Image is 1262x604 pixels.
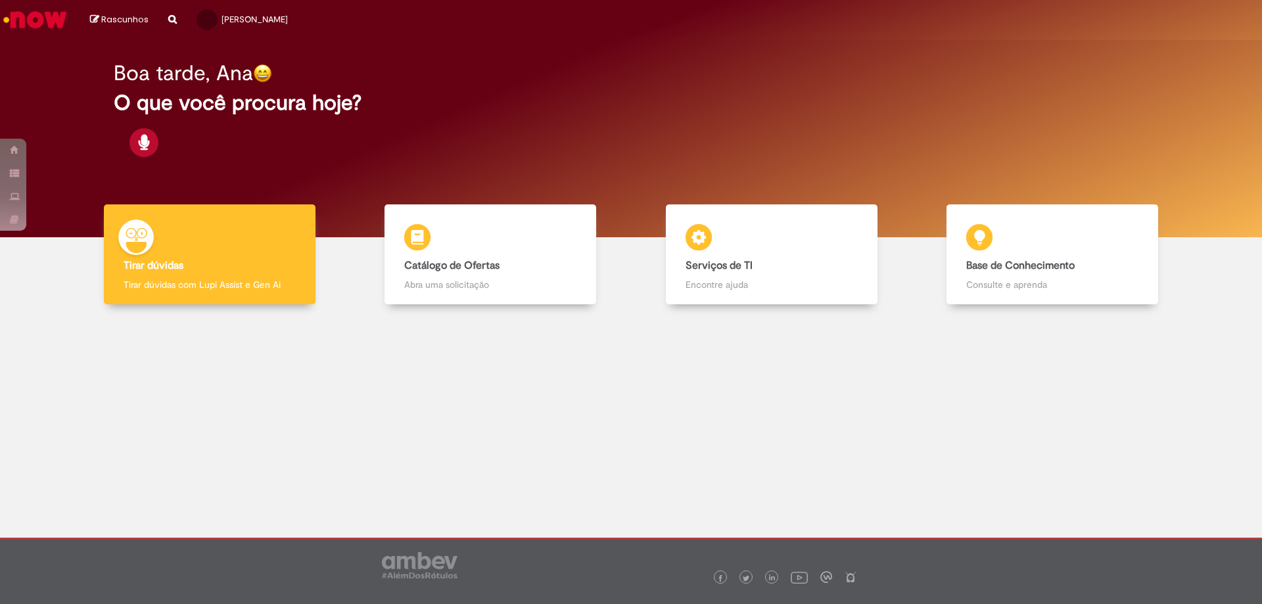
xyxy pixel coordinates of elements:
[382,552,457,578] img: logo_footer_ambev_rotulo_gray.png
[90,14,149,26] a: Rascunhos
[686,278,858,291] p: Encontre ajuda
[101,13,149,26] span: Rascunhos
[124,278,296,291] p: Tirar dúvidas com Lupi Assist e Gen Ai
[820,571,832,583] img: logo_footer_workplace.png
[791,569,808,586] img: logo_footer_youtube.png
[743,575,749,582] img: logo_footer_twitter.png
[222,14,288,25] span: [PERSON_NAME]
[769,574,776,582] img: logo_footer_linkedin.png
[69,204,350,305] a: Tirar dúvidas Tirar dúvidas com Lupi Assist e Gen Ai
[350,204,632,305] a: Catálogo de Ofertas Abra uma solicitação
[114,91,1149,114] h2: O que você procura hoje?
[966,259,1075,272] b: Base de Conhecimento
[686,259,753,272] b: Serviços de TI
[912,204,1194,305] a: Base de Conhecimento Consulte e aprenda
[845,571,856,583] img: logo_footer_naosei.png
[253,64,272,83] img: happy-face.png
[717,575,724,582] img: logo_footer_facebook.png
[404,259,500,272] b: Catálogo de Ofertas
[966,278,1138,291] p: Consulte e aprenda
[114,62,253,85] h2: Boa tarde, Ana
[404,278,576,291] p: Abra uma solicitação
[124,259,183,272] b: Tirar dúvidas
[1,7,69,33] img: ServiceNow
[631,204,912,305] a: Serviços de TI Encontre ajuda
